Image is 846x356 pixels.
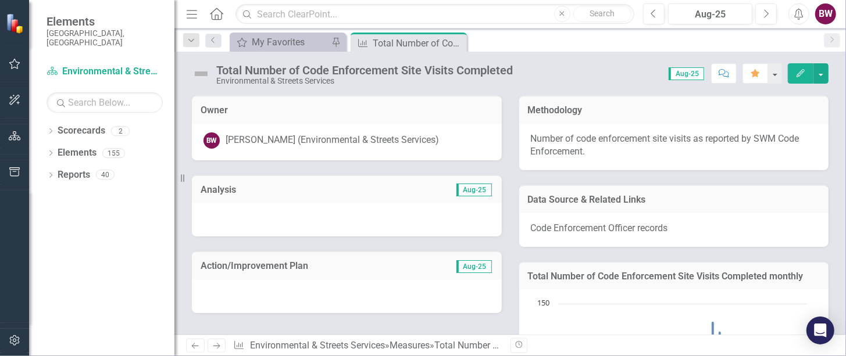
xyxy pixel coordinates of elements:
[102,148,125,158] div: 155
[528,105,820,116] h3: Methodology
[111,126,130,136] div: 2
[204,132,220,149] div: BW
[390,340,430,351] a: Measures
[373,36,464,51] div: Total Number of Code Enforcement Site Visits Completed
[96,170,115,180] div: 40
[47,15,163,28] span: Elements
[226,134,439,147] div: [PERSON_NAME] (Environmental & Streets Services)
[216,77,513,85] div: Environmental & Streets Services
[537,332,549,342] text: 100
[250,340,385,351] a: Environmental & Streets Services
[6,13,26,34] img: ClearPoint Strategy
[252,35,329,49] div: My Favorites
[537,297,549,308] text: 150
[531,222,818,235] p: Code Enforcement Officer records
[815,3,836,24] button: BW
[531,132,818,159] p: Number of code enforcement site visits as reported by SWM Code Enforcement.
[58,146,97,160] a: Elements
[672,8,749,21] div: Aug-25
[434,340,669,351] div: Total Number of Code Enforcement Site Visits Completed
[192,64,210,83] img: Not Defined
[201,185,344,195] h3: Analysis
[528,271,820,282] h3: Total Number of Code Enforcement Site Visits Completed monthly
[201,261,419,271] h3: Action/Improvement Plan
[58,168,90,182] a: Reports
[201,105,493,116] h3: Owner
[590,9,615,18] span: Search
[668,3,753,24] button: Aug-25
[573,6,631,22] button: Search
[456,184,492,196] span: Aug-25
[806,317,834,344] div: Open Intercom Messenger
[528,195,820,205] h3: Data Source & Related Links
[235,4,634,24] input: Search ClearPoint...
[456,260,492,273] span: Aug-25
[47,65,163,78] a: Environmental & Streets Services
[669,67,704,80] span: Aug-25
[47,28,163,48] small: [GEOGRAPHIC_DATA], [GEOGRAPHIC_DATA]
[233,35,329,49] a: My Favorites
[216,64,513,77] div: Total Number of Code Enforcement Site Visits Completed
[233,339,501,353] div: » »
[47,92,163,113] input: Search Below...
[58,124,105,138] a: Scorecards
